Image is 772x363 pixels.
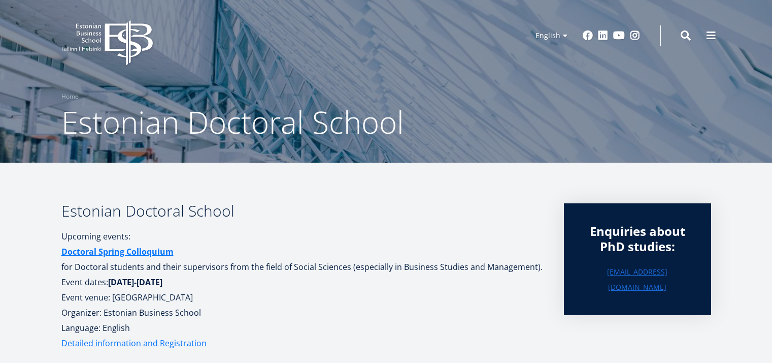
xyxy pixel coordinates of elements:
[61,244,174,259] a: Doctoral Spring Colloquium
[61,246,174,257] strong: Doctoral Spring Colloquium
[583,31,593,41] a: Facebook
[108,277,162,288] strong: [DATE]-[DATE]
[61,336,207,351] a: Detailed information and Registration
[613,31,625,41] a: Youtube
[630,31,640,41] a: Instagram
[61,200,234,221] b: Estonian Doctoral School
[61,229,544,244] p: Upcoming events:
[584,264,691,295] a: [EMAIL_ADDRESS][DOMAIN_NAME]
[584,224,691,254] div: Enquiries about PhD studies:
[61,92,79,102] a: Home
[61,244,544,336] p: for Doctoral students and their supervisors from the field of Social Sciences (especially in Busi...
[598,31,608,41] a: Linkedin
[61,101,404,143] span: Estonian Doctoral School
